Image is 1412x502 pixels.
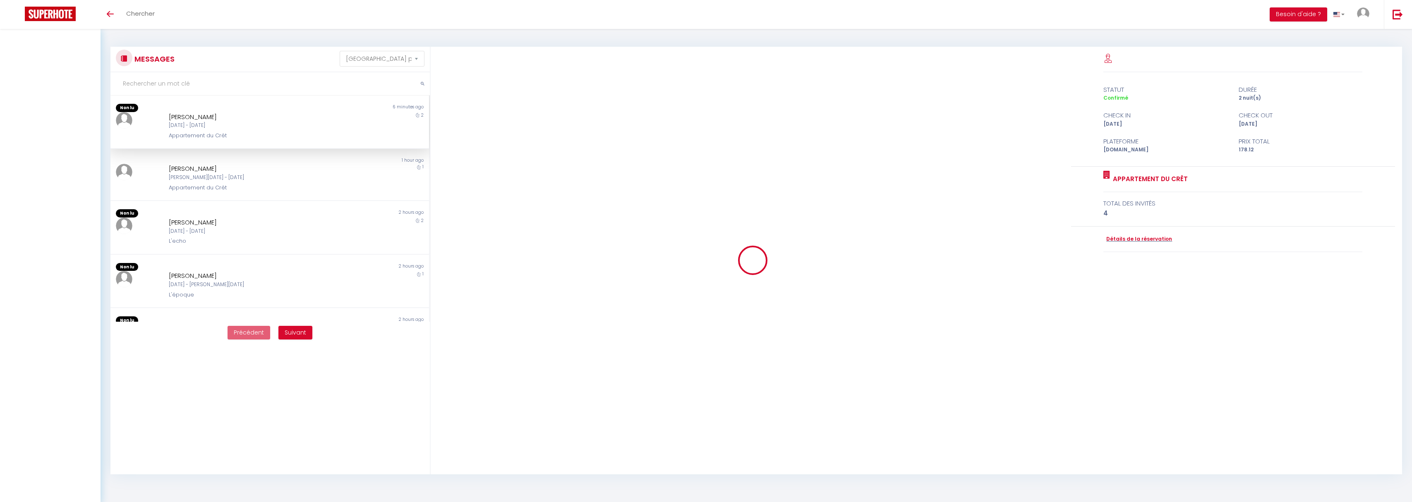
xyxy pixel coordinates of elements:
a: Détails de la réservation [1103,235,1172,243]
div: [DOMAIN_NAME] [1098,146,1233,154]
div: 1 hour ago [270,157,429,164]
button: Previous [228,326,270,340]
button: Besoin d'aide ? [1270,7,1327,22]
div: L'époque [169,291,344,299]
div: [PERSON_NAME] [169,112,344,122]
span: 2 [421,112,424,118]
div: 6 minutes ago [270,104,429,112]
span: 2 [421,218,424,224]
div: 2 hours ago [270,263,429,271]
div: [DATE] [1098,120,1233,128]
div: Plateforme [1098,136,1233,146]
span: 1 [422,271,424,277]
span: 1 [422,164,424,170]
span: Non lu [116,263,138,271]
div: Appartement du Crêt [169,131,344,140]
div: [PERSON_NAME] [169,271,344,281]
div: statut [1098,85,1233,95]
div: durée [1233,85,1368,95]
img: ... [1357,7,1369,20]
img: ... [116,164,132,180]
div: [DATE] - [DATE] [169,227,344,235]
div: check in [1098,110,1233,120]
div: [DATE] - [DATE] [169,122,344,129]
span: Non lu [116,316,138,325]
span: Confirmé [1103,94,1128,101]
span: Non lu [116,209,138,218]
div: Appartement du Crêt [169,184,344,192]
img: ... [116,218,132,234]
div: L'echo [169,237,344,245]
input: Rechercher un mot clé [110,72,430,96]
span: Précédent [234,328,264,337]
div: 178.12 [1233,146,1368,154]
img: ... [116,271,132,287]
div: 2 hours ago [270,316,429,325]
img: Super Booking [25,7,76,21]
a: Appartement du Crêt [1110,174,1188,184]
img: logout [1393,9,1403,19]
span: Non lu [116,104,138,112]
div: total des invités [1103,198,1362,208]
div: 2 hours ago [270,209,429,218]
div: check out [1233,110,1368,120]
div: 2 nuit(s) [1233,94,1368,102]
img: ... [116,112,132,129]
div: Prix total [1233,136,1368,146]
div: [PERSON_NAME][DATE] - [DATE] [169,174,344,182]
div: [DATE] - [PERSON_NAME][DATE] [169,281,344,289]
div: [DATE] [1233,120,1368,128]
button: Next [278,326,312,340]
div: [PERSON_NAME] [169,164,344,174]
h3: MESSAGES [132,50,175,68]
div: 4 [1103,208,1362,218]
span: Chercher [126,9,155,18]
span: Suivant [285,328,306,337]
div: [PERSON_NAME] [169,218,344,227]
